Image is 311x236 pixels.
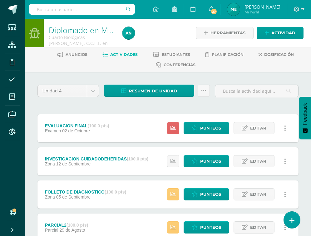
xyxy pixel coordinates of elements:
[200,155,221,167] span: Punteos
[215,85,298,97] input: Busca la actividad aquí...
[105,189,126,194] strong: (100.0 pts)
[184,122,229,134] a: Punteos
[127,156,148,161] strong: (100.0 pts)
[271,27,295,39] span: Actividad
[88,123,109,128] strong: (100.0 pts)
[250,155,266,167] span: Editar
[45,156,148,161] div: INVESTIGACION CUIDADODEHERIDAS
[45,128,61,133] span: Examen
[250,122,266,134] span: Editar
[67,223,88,228] strong: (100.0 pts)
[60,228,85,233] span: 29 de Agosto
[38,85,99,97] a: Unidad 4
[259,50,294,60] a: Dosificación
[153,50,190,60] a: Estudiantes
[45,223,88,228] div: PARCIAL2
[210,8,217,15] span: 27
[49,25,133,35] a: Diplomado en Medicina
[56,194,91,199] span: 05 de Septiembre
[45,189,126,194] div: FOLLETO DE DIAGNOSTICO
[250,189,266,200] span: Editar
[129,85,177,97] span: Resumen de unidad
[200,222,221,233] span: Punteos
[57,50,87,60] a: Anuncios
[45,228,58,233] span: Parcial
[244,4,280,10] span: [PERSON_NAME]
[205,50,244,60] a: Planificación
[110,52,138,57] span: Actividades
[264,52,294,57] span: Dosificación
[250,222,266,233] span: Editar
[45,123,109,128] div: EVALUACION FINAL
[162,52,190,57] span: Estudiantes
[196,27,254,39] a: Herramientas
[56,161,91,166] span: 12 de Septiembre
[302,103,308,125] span: Feedback
[244,9,280,15] span: Mi Perfil
[45,194,55,199] span: Zona
[257,27,304,39] a: Actividad
[104,85,194,97] a: Resumen de unidad
[164,62,195,67] span: Conferencias
[184,155,229,167] a: Punteos
[210,27,245,39] span: Herramientas
[45,161,55,166] span: Zona
[156,60,195,70] a: Conferencias
[49,34,115,52] div: Cuarto Biológicas Bach. C.C.L.L. en Ciencias Biológicas 'B'
[212,52,244,57] span: Planificación
[184,188,229,200] a: Punteos
[42,85,82,97] span: Unidad 4
[200,189,221,200] span: Punteos
[122,27,135,39] img: 9f3349ac0393db93a3ede85cf69d7868.png
[299,97,311,139] button: Feedback - Mostrar encuesta
[184,221,229,234] a: Punteos
[29,4,135,15] input: Busca un usuario...
[49,26,115,34] h1: Diplomado en Medicina
[102,50,138,60] a: Actividades
[227,3,240,16] img: 5b4b5986e598807c0dab46491188efcd.png
[62,128,90,133] span: 02 de Octubre
[200,122,221,134] span: Punteos
[66,52,87,57] span: Anuncios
